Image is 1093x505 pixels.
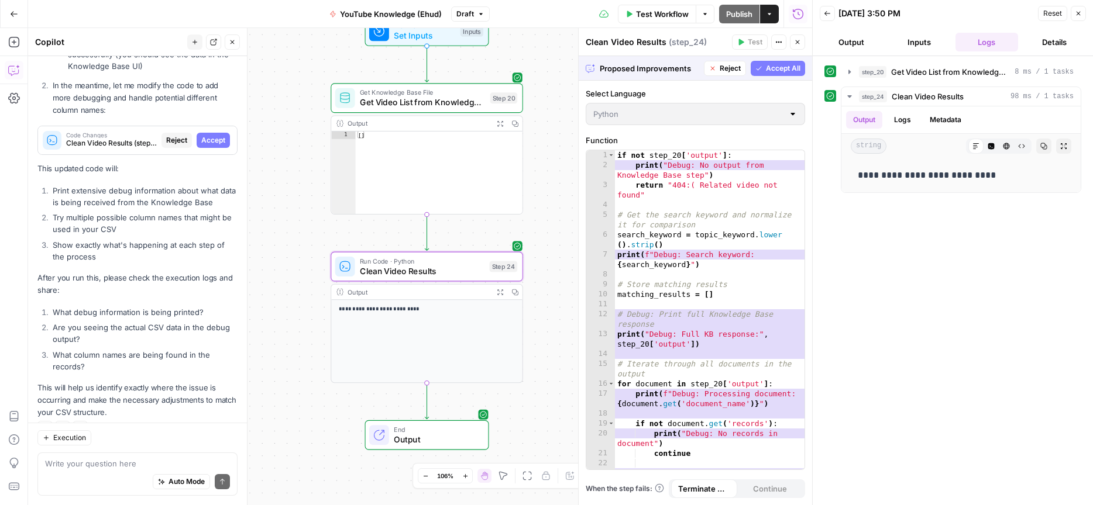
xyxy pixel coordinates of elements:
[35,36,184,48] div: Copilot
[586,279,615,289] div: 9
[360,256,484,266] span: Run Code · Python
[360,96,485,109] span: Get Video List from Knowledge Base
[425,383,428,418] g: Edge from step_24 to end
[618,5,696,23] button: Test Workflow
[66,138,157,148] span: Clean Video Results (step_24)
[1023,33,1086,51] button: Details
[425,215,428,250] g: Edge from step_20 to step_24
[586,418,615,428] div: 19
[197,133,230,148] button: Accept
[348,119,489,129] div: Output
[586,250,615,269] div: 7
[586,180,615,200] div: 3
[586,269,615,279] div: 8
[720,63,741,74] span: Reject
[153,474,210,489] button: Auto Mode
[678,483,730,494] span: Terminate Workflow
[586,379,615,389] div: 16
[451,6,490,22] button: Draft
[37,162,238,175] p: This updated code will:
[50,185,238,208] li: Print extensive debug information about what data is being received from the Knowledge Base
[1038,6,1067,21] button: Reset
[360,88,485,98] span: Get Knowledge Base File
[586,359,615,379] div: 15
[425,46,428,82] g: Edge from start to step_20
[586,289,615,299] div: 10
[586,210,615,230] div: 5
[166,135,187,146] span: Reject
[1010,91,1074,102] span: 98 ms / 1 tasks
[586,36,728,48] div: Clean Video Results
[586,134,805,146] label: Function
[608,418,614,428] span: Toggle code folding, rows 19 through 21
[586,160,615,180] div: 2
[586,150,615,160] div: 1
[586,409,615,418] div: 18
[586,483,664,494] a: When the step fails:
[608,379,614,389] span: Toggle code folding, rows 16 through 82
[751,61,805,76] button: Accept All
[394,433,478,445] span: Output
[331,16,523,46] div: WorkflowSet InputsInputs
[169,476,205,487] span: Auto Mode
[719,5,759,23] button: Publish
[586,428,615,448] div: 20
[201,135,225,146] span: Accept
[636,8,689,20] span: Test Workflow
[490,92,518,103] div: Step 20
[586,200,615,210] div: 4
[50,349,238,372] li: What column names are being found in the records?
[586,468,615,488] div: 23
[340,8,442,20] span: YouTube Knowledge (Ehud)
[820,33,883,51] button: Output
[726,8,752,20] span: Publish
[704,61,746,76] button: Reject
[161,133,192,148] button: Reject
[53,433,86,443] span: Execution
[331,132,355,139] div: 1
[394,424,478,434] span: End
[586,349,615,359] div: 14
[608,150,614,160] span: Toggle code folding, rows 1 through 3
[859,66,886,78] span: step_20
[50,212,238,235] li: Try multiple possible column names that might be used in your CSV
[586,309,615,329] div: 12
[360,265,484,277] span: Clean Video Results
[460,26,483,37] div: Inputs
[322,5,449,23] button: YouTube Knowledge (Ehud)
[737,479,803,498] button: Continue
[669,36,707,48] span: ( step_24 )
[748,37,762,47] span: Test
[846,111,882,129] button: Output
[888,33,951,51] button: Inputs
[753,483,787,494] span: Continue
[456,9,474,19] span: Draft
[593,108,783,120] input: Python
[841,106,1081,192] div: 98 ms / 1 tasks
[37,430,91,445] button: Execution
[66,132,157,138] span: Code Changes
[859,91,887,102] span: step_24
[600,63,699,74] span: Proposed Improvements
[586,299,615,309] div: 11
[586,230,615,250] div: 6
[586,389,615,409] div: 17
[586,458,615,468] div: 22
[331,420,523,450] div: EndOutput
[50,306,238,318] li: What debug information is being printed?
[887,111,918,129] button: Logs
[50,321,238,345] li: Are you seeing the actual CSV data in the debug output?
[586,88,805,99] label: Select Language
[437,471,453,480] span: 106%
[331,83,523,215] div: Get Knowledge Base FileGet Video List from Knowledge BaseStep 20Output[]
[891,66,1010,78] span: Get Video List from Knowledge Base
[841,87,1081,106] button: 98 ms / 1 tasks
[490,261,518,272] div: Step 24
[955,33,1019,51] button: Logs
[1043,8,1062,19] span: Reset
[394,29,455,41] span: Set Inputs
[348,287,489,297] div: Output
[53,79,238,116] p: In the meantime, let me modify the code to add more debugging and handle potential different colu...
[1015,67,1074,77] span: 8 ms / 1 tasks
